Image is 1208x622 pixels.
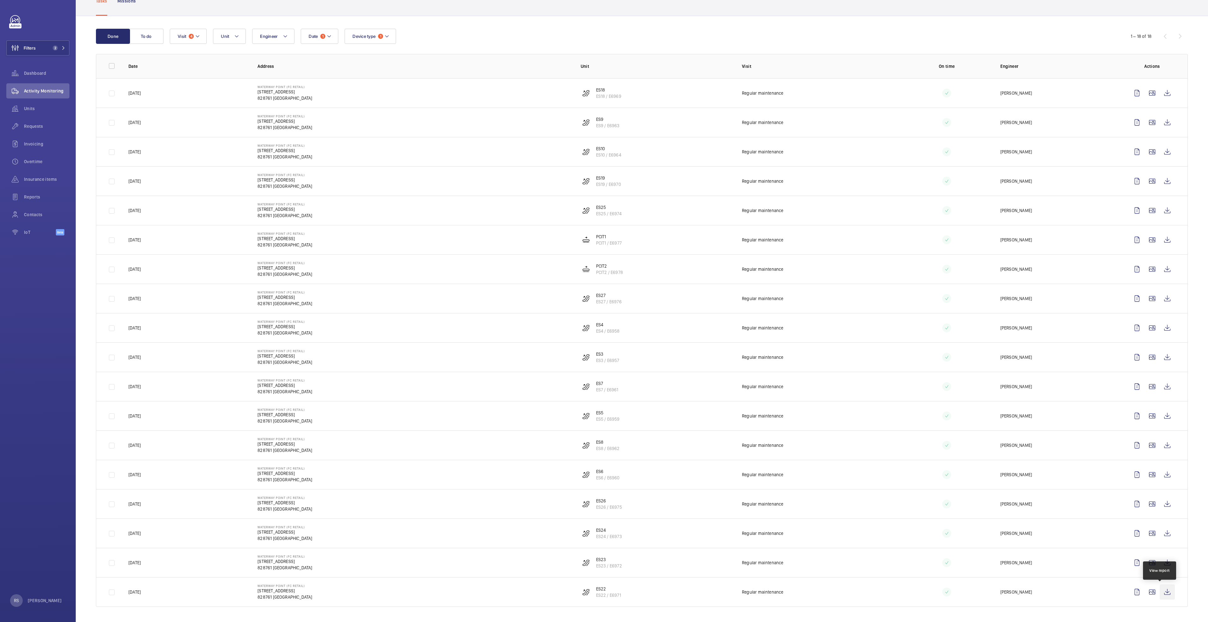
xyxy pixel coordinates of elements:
[258,183,312,189] p: 828761 [GEOGRAPHIC_DATA]
[129,29,163,44] button: To do
[742,530,783,536] p: Regular maintenance
[596,586,621,592] p: ES22
[596,292,622,299] p: ES27
[258,202,312,206] p: Waterway Point (FC Retail)
[582,265,590,273] img: moving_walk.svg
[128,501,141,507] p: [DATE]
[258,412,312,418] p: [STREET_ADDRESS]
[170,29,207,44] button: Visit4
[258,594,312,600] p: 828761 [GEOGRAPHIC_DATA]
[258,177,312,183] p: [STREET_ADDRESS]
[742,178,783,184] p: Regular maintenance
[596,210,622,217] p: ES25 / E6974
[258,95,312,101] p: 828761 [GEOGRAPHIC_DATA]
[1000,560,1032,566] p: [PERSON_NAME]
[1000,266,1032,272] p: [PERSON_NAME]
[128,266,141,272] p: [DATE]
[258,206,312,212] p: [STREET_ADDRESS]
[258,85,312,89] p: Waterway Point (FC Retail)
[258,558,312,565] p: [STREET_ADDRESS]
[258,382,312,388] p: [STREET_ADDRESS]
[582,412,590,420] img: escalator.svg
[1000,295,1032,302] p: [PERSON_NAME]
[96,29,130,44] button: Done
[596,175,621,181] p: ES19
[258,470,312,477] p: [STREET_ADDRESS]
[128,149,141,155] p: [DATE]
[258,535,312,542] p: 828761 [GEOGRAPHIC_DATA]
[189,34,194,39] span: 4
[1000,354,1032,360] p: [PERSON_NAME]
[258,323,312,330] p: [STREET_ADDRESS]
[258,330,312,336] p: 828761 [GEOGRAPHIC_DATA]
[24,229,56,235] span: IoT
[582,441,590,449] img: escalator.svg
[582,324,590,332] img: escalator.svg
[742,119,783,126] p: Regular maintenance
[258,500,312,506] p: [STREET_ADDRESS]
[596,357,619,364] p: ES3 / E6957
[742,63,893,69] p: Visit
[378,34,383,39] span: 1
[258,212,312,219] p: 828761 [GEOGRAPHIC_DATA]
[14,597,19,604] p: RS
[582,588,590,596] img: escalator.svg
[258,144,312,147] p: Waterway Point (FC Retail)
[596,445,620,452] p: ES8 / E6962
[128,295,141,302] p: [DATE]
[1149,568,1170,573] div: View report
[596,387,619,393] p: ES7 / E6961
[742,471,783,478] p: Regular maintenance
[128,63,247,69] p: Date
[582,295,590,302] img: escalator.svg
[596,439,620,445] p: ES8
[582,353,590,361] img: escalator.svg
[258,290,312,294] p: Waterway Point (FC Retail)
[596,93,621,99] p: ES18 / E6969
[24,211,69,218] span: Contacts
[258,477,312,483] p: 828761 [GEOGRAPHIC_DATA]
[596,299,622,305] p: ES27 / E6976
[258,271,312,277] p: 828761 [GEOGRAPHIC_DATA]
[258,294,312,300] p: [STREET_ADDRESS]
[596,498,622,504] p: ES26
[128,119,141,126] p: [DATE]
[582,471,590,478] img: escalator.svg
[742,413,783,419] p: Regular maintenance
[258,529,312,535] p: [STREET_ADDRESS]
[128,442,141,448] p: [DATE]
[128,354,141,360] p: [DATE]
[596,269,623,275] p: PCIT2 / E6978
[582,559,590,566] img: escalator.svg
[128,471,141,478] p: [DATE]
[1000,178,1032,184] p: [PERSON_NAME]
[24,45,36,51] span: Filters
[742,237,783,243] p: Regular maintenance
[258,441,312,447] p: [STREET_ADDRESS]
[1000,63,1119,69] p: Engineer
[582,119,590,126] img: escalator.svg
[596,240,622,246] p: PCIT1 / E6977
[24,123,69,129] span: Requests
[742,149,783,155] p: Regular maintenance
[258,378,312,382] p: Waterway Point (FC Retail)
[24,105,69,112] span: Units
[258,506,312,512] p: 828761 [GEOGRAPHIC_DATA]
[53,45,58,50] span: 2
[128,237,141,243] p: [DATE]
[24,141,69,147] span: Invoicing
[352,34,376,39] span: Device type
[258,496,312,500] p: Waterway Point (FC Retail)
[258,114,312,118] p: Waterway Point (FC Retail)
[258,447,312,453] p: 828761 [GEOGRAPHIC_DATA]
[1000,471,1032,478] p: [PERSON_NAME]
[258,265,312,271] p: [STREET_ADDRESS]
[596,234,622,240] p: PCIT1
[258,300,312,307] p: 828761 [GEOGRAPHIC_DATA]
[128,383,141,390] p: [DATE]
[24,70,69,76] span: Dashboard
[742,560,783,566] p: Regular maintenance
[258,565,312,571] p: 828761 [GEOGRAPHIC_DATA]
[56,229,64,235] span: Beta
[582,530,590,537] img: escalator.svg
